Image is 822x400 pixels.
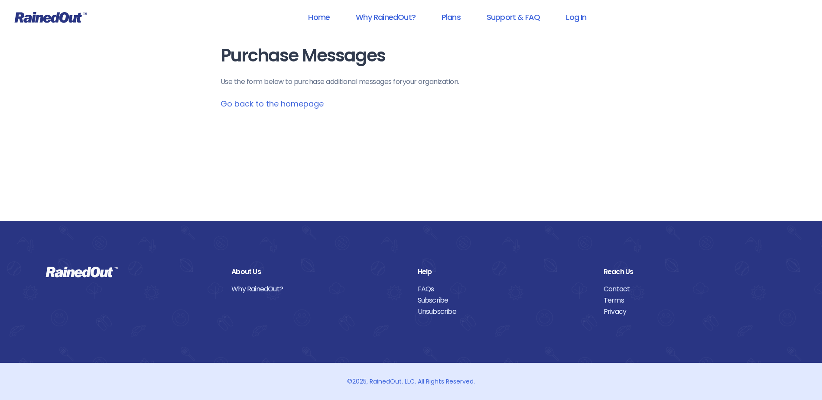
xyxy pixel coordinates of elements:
[231,266,404,277] div: About Us
[604,284,777,295] a: Contact
[221,77,602,87] p: Use the form below to purchase additional messages for your organization .
[604,306,777,317] a: Privacy
[231,284,404,295] a: Why RainedOut?
[221,98,324,109] a: Go back to the homepage
[604,295,777,306] a: Terms
[475,7,551,27] a: Support & FAQ
[418,284,591,295] a: FAQs
[297,7,341,27] a: Home
[418,266,591,277] div: Help
[430,7,472,27] a: Plans
[344,7,427,27] a: Why RainedOut?
[418,295,591,306] a: Subscribe
[555,7,598,27] a: Log In
[418,306,591,317] a: Unsubscribe
[221,46,602,65] h1: Purchase Messages
[604,266,777,277] div: Reach Us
